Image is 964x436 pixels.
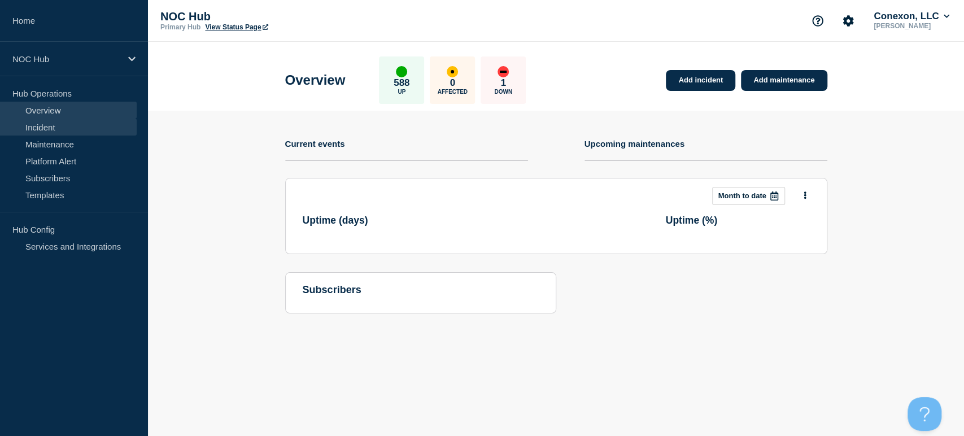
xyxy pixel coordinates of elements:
[450,77,455,89] p: 0
[398,89,405,95] p: Up
[501,77,506,89] p: 1
[498,66,509,77] div: down
[396,66,407,77] div: up
[712,187,785,205] button: Month to date
[12,54,121,64] p: NOC Hub
[836,9,860,33] button: Account settings
[205,23,268,31] a: View Status Page
[160,23,200,31] p: Primary Hub
[908,397,941,431] iframe: Help Scout Beacon - Open
[394,77,409,89] p: 588
[806,9,830,33] button: Support
[447,66,458,77] div: affected
[160,10,386,23] p: NOC Hub
[666,70,735,91] a: Add incident
[666,215,810,226] h3: Uptime ( % )
[494,89,512,95] p: Down
[871,22,952,30] p: [PERSON_NAME]
[871,11,952,22] button: Conexon, LLC
[285,139,345,149] h4: Current events
[718,191,766,200] p: Month to date
[303,215,447,226] h3: Uptime ( days )
[438,89,468,95] p: Affected
[741,70,827,91] a: Add maintenance
[285,72,346,88] h1: Overview
[584,139,685,149] h4: Upcoming maintenances
[303,284,539,296] h4: subscribers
